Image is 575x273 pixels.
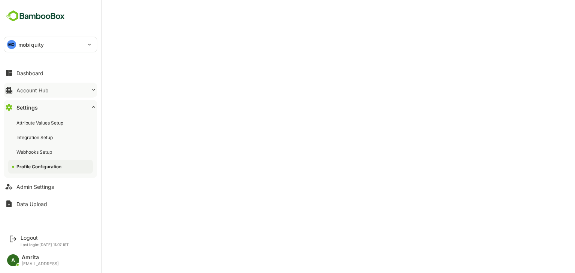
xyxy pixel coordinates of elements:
[4,179,97,194] button: Admin Settings
[7,40,16,49] div: MO
[7,254,19,266] div: A
[4,9,67,23] img: BambooboxFullLogoMark.5f36c76dfaba33ec1ec1367b70bb1252.svg
[4,83,97,98] button: Account Hub
[22,254,59,261] div: Amrita
[4,196,97,211] button: Data Upload
[21,242,69,247] p: Last login: [DATE] 11:07 IST
[16,201,47,207] div: Data Upload
[16,70,43,76] div: Dashboard
[16,120,65,126] div: Attribute Values Setup
[4,37,97,52] div: MOmobiquity
[22,261,59,266] div: [EMAIL_ADDRESS]
[16,184,54,190] div: Admin Settings
[4,65,97,80] button: Dashboard
[21,234,69,241] div: Logout
[16,134,54,141] div: Integration Setup
[16,87,49,93] div: Account Hub
[4,100,97,115] button: Settings
[16,163,63,170] div: Profile Configuration
[18,41,44,49] p: mobiquity
[16,104,38,111] div: Settings
[16,149,54,155] div: Webhooks Setup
